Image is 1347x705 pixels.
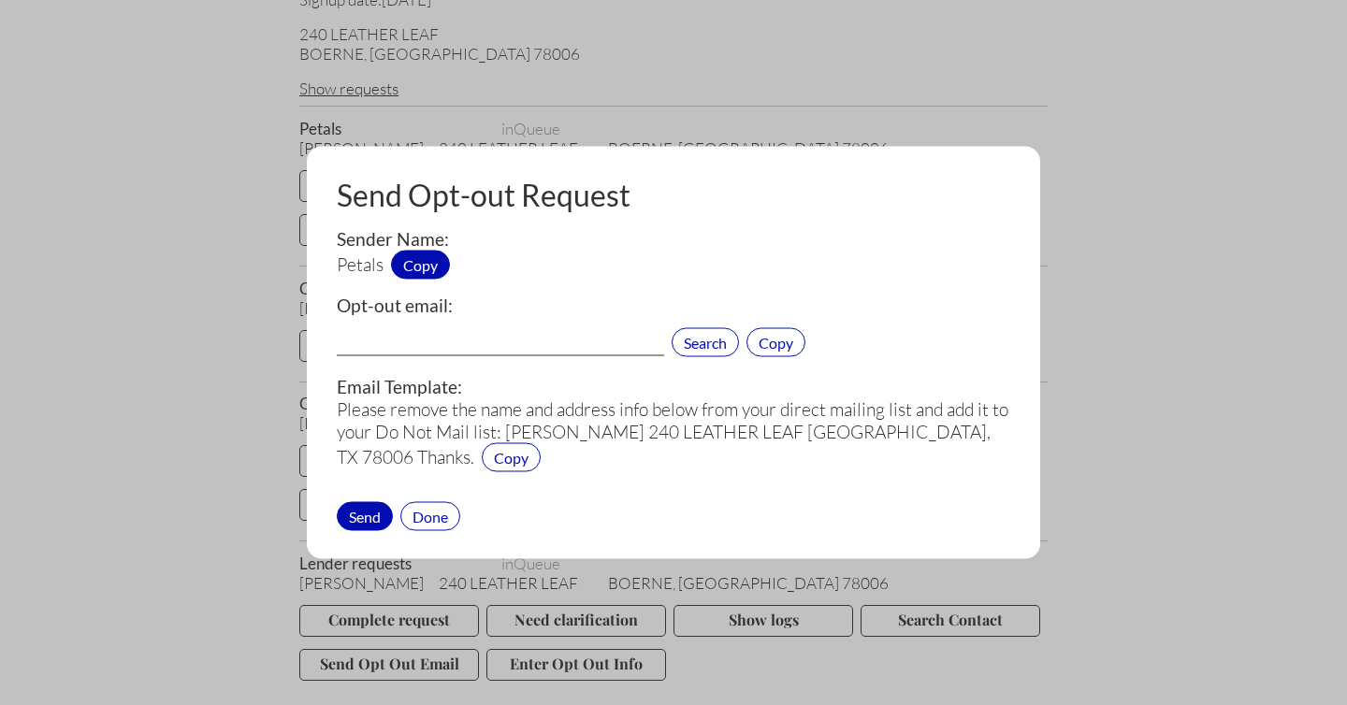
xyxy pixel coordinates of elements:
[337,295,453,316] label: Opt-out email:
[337,501,393,530] div: Send
[672,328,739,357] span: Search
[746,328,805,357] span: Copy
[391,251,450,280] span: Copy
[482,442,541,471] span: Copy
[337,228,449,250] label: Sender Name:
[337,375,462,396] label: Email Template:
[337,397,1010,471] div: Please remove the name and address info below from your direct mailing list and add it to your Do...
[337,253,384,276] span: Petals
[400,501,460,530] div: Done
[337,177,1010,213] div: Send Opt-out Request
